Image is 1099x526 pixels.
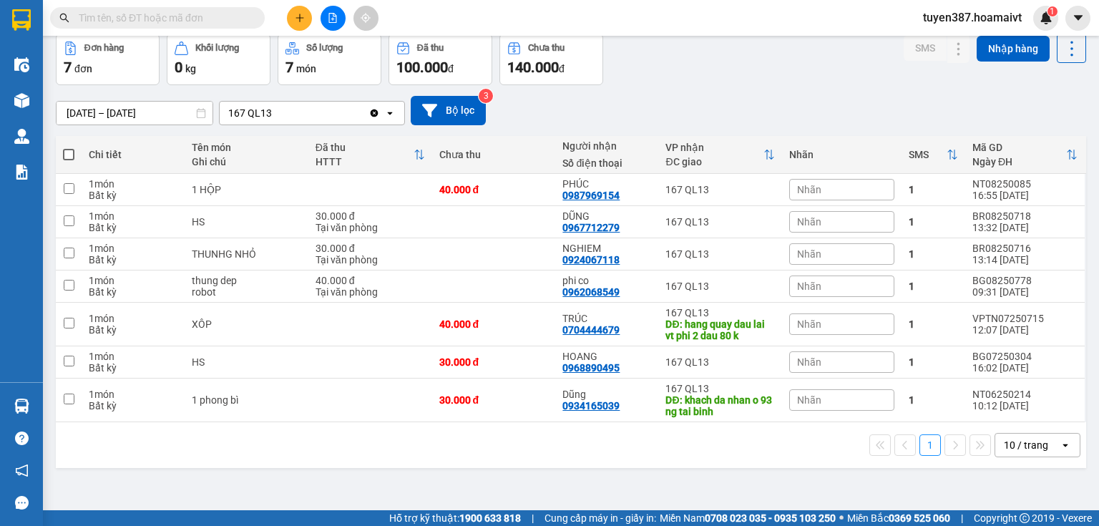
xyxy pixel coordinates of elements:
img: icon-new-feature [1040,11,1052,24]
span: kg [185,63,196,74]
div: 16:02 [DATE] [972,362,1078,374]
div: Bất kỳ [89,400,177,411]
div: robot [192,286,301,298]
div: 0924067118 [562,254,620,266]
div: 1 món [89,275,177,286]
div: 1 [909,356,958,368]
div: Nhãn [789,149,894,160]
div: 1 món [89,243,177,254]
div: 10:12 [DATE] [972,400,1078,411]
svg: open [1060,439,1071,451]
div: 167 QL13 [665,281,775,292]
th: Toggle SortBy [308,136,432,174]
span: | [532,510,534,526]
button: Số lượng7món [278,34,381,85]
button: Khối lượng0kg [167,34,270,85]
div: 1 [909,248,958,260]
span: Nhận: [122,14,157,29]
div: Ghi chú [192,156,301,167]
img: warehouse-icon [14,129,29,144]
div: Người nhận [562,140,651,152]
div: BR08250718 [972,210,1078,222]
span: caret-down [1072,11,1085,24]
img: solution-icon [14,165,29,180]
span: | [961,510,963,526]
img: logo-vxr [12,9,31,31]
div: 12:07 [DATE] [972,324,1078,336]
span: R : [11,94,24,109]
span: Nhãn [797,184,821,195]
button: caret-down [1065,6,1090,31]
span: 7 [285,59,293,76]
div: Khối lượng [195,43,239,53]
span: search [59,13,69,23]
div: Mã GD [972,142,1066,153]
div: Bất kỳ [89,254,177,266]
div: 0968890495 [562,362,620,374]
div: Bất kỳ [89,286,177,298]
span: đ [448,63,454,74]
button: Bộ lọc [411,96,486,125]
div: HOANG [562,351,651,362]
div: VPTN07250715 [972,313,1078,324]
span: Nhãn [797,216,821,228]
div: Chưa thu [439,149,549,160]
div: 1 [909,216,958,228]
div: 1 [909,318,958,330]
div: 0967712279 [562,222,620,233]
div: 40.000 đ [439,318,549,330]
div: Chi tiết [89,149,177,160]
div: XÔP [192,318,301,330]
svg: Clear value [368,107,380,119]
span: Nhãn [797,281,821,292]
div: 0704444679 [562,324,620,336]
span: Nhãn [797,318,821,330]
div: Tên món [192,142,301,153]
span: đ [559,63,565,74]
span: ⚪️ [839,515,844,521]
button: Đã thu100.000đ [389,34,492,85]
div: Tại văn phòng [316,254,425,266]
div: 1 món [89,178,177,190]
span: Cung cấp máy in - giấy in: [544,510,656,526]
div: 167 QL13 [665,248,775,260]
span: 100.000 [396,59,448,76]
div: BG08250778 [972,275,1078,286]
button: aim [353,6,378,31]
div: thung dep [192,275,301,286]
strong: 0369 525 060 [889,512,950,524]
div: DĐ: hang quay dau lai vt phi 2 dau 80 k [665,318,775,341]
div: 30.000 đ [439,394,549,406]
span: Hỗ trợ kỹ thuật: [389,510,521,526]
div: VP nhận [665,142,763,153]
sup: 1 [1047,6,1058,16]
div: Đơn hàng [84,43,124,53]
div: BG07250304 [972,351,1078,362]
div: NT06250214 [972,389,1078,400]
span: question-circle [15,432,29,445]
div: ĐC giao [665,156,763,167]
div: 0934165039 [562,400,620,411]
div: 1 [909,281,958,292]
div: 30.000 đ [439,356,549,368]
div: 1 món [89,313,177,324]
button: 1 [919,434,941,456]
div: 167 QL13 [665,307,775,318]
th: Toggle SortBy [902,136,965,174]
button: file-add [321,6,346,31]
svg: open [384,107,396,119]
img: warehouse-icon [14,57,29,72]
div: TRÚC [562,313,651,324]
div: 40.000 đ [439,184,549,195]
div: 167 QL13 [665,383,775,394]
div: 30.000 đ [316,243,425,254]
div: 1 món [89,210,177,222]
div: THUNHG NHỎ [192,248,301,260]
div: phi co [562,275,651,286]
span: Miền Nam [660,510,836,526]
span: Gửi: [12,14,34,29]
div: 167 QL13 [12,12,112,29]
div: toan [12,29,112,47]
span: Nhãn [797,394,821,406]
div: 0839792586 [12,47,112,67]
